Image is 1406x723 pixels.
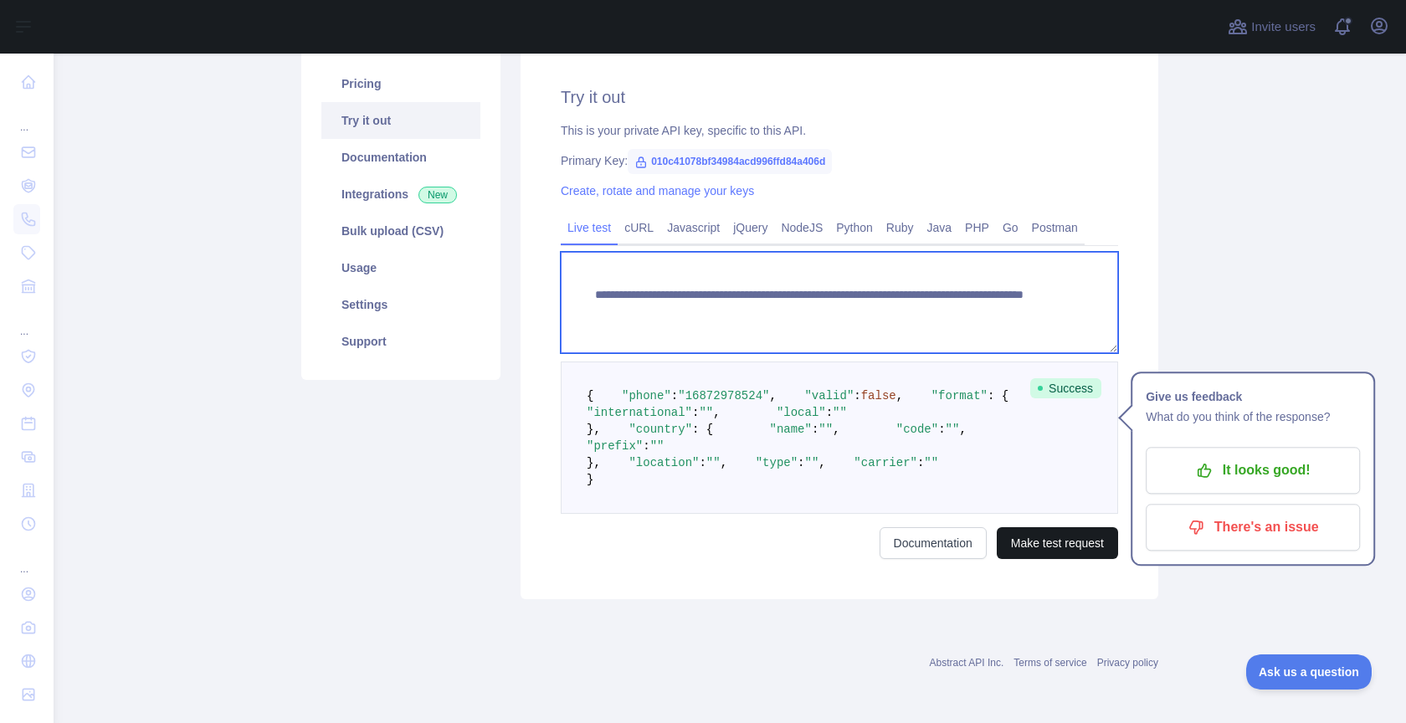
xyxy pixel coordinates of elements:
span: , [713,406,720,419]
a: NodeJS [774,214,829,241]
span: Success [1030,378,1101,398]
span: Invite users [1251,18,1316,37]
span: : [826,406,833,419]
button: Make test request [997,527,1118,559]
a: Java [921,214,959,241]
span: "format" [931,389,988,403]
span: "prefix" [587,439,643,453]
span: : { [988,389,1008,403]
span: "code" [896,423,938,436]
span: } [587,473,593,486]
a: jQuery [726,214,774,241]
span: "international" [587,406,692,419]
span: { [587,389,593,403]
span: : [938,423,945,436]
a: Usage [321,249,480,286]
a: Pricing [321,65,480,102]
span: : { [692,423,713,436]
a: Create, rotate and manage your keys [561,184,754,197]
a: Postman [1025,214,1085,241]
span: "name" [769,423,811,436]
span: : [699,456,706,469]
span: : [854,389,860,403]
div: ... [13,305,40,338]
a: Python [829,214,880,241]
a: Live test [561,214,618,241]
h2: Try it out [561,85,1118,109]
span: "" [650,439,665,453]
span: "valid" [804,389,854,403]
h1: Give us feedback [1146,387,1360,407]
button: Invite users [1224,13,1319,40]
span: false [861,389,896,403]
a: cURL [618,214,660,241]
span: "local" [777,406,826,419]
a: Integrations New [321,176,480,213]
span: "country" [629,423,692,436]
a: Go [996,214,1025,241]
span: "location" [629,456,699,469]
span: "" [699,406,713,419]
span: , [721,456,727,469]
span: "16872978524" [678,389,769,403]
a: Bulk upload (CSV) [321,213,480,249]
span: "" [946,423,960,436]
span: "" [805,456,819,469]
span: }, [587,456,601,469]
span: 010c41078bf34984acd996ffd84a406d [628,149,832,174]
span: , [896,389,903,403]
span: , [959,423,966,436]
span: }, [587,423,601,436]
a: Privacy policy [1097,657,1158,669]
span: "type" [756,456,798,469]
a: Javascript [660,214,726,241]
a: Support [321,323,480,360]
a: Documentation [321,139,480,176]
span: : [671,389,678,403]
a: Settings [321,286,480,323]
div: ... [13,100,40,134]
div: ... [13,542,40,576]
div: Primary Key: [561,152,1118,169]
iframe: Toggle Customer Support [1246,654,1373,690]
span: "phone" [622,389,671,403]
a: Try it out [321,102,480,139]
span: "" [818,423,833,436]
span: New [418,187,457,203]
span: : [643,439,649,453]
span: "" [924,456,938,469]
span: , [833,423,839,436]
a: Terms of service [1013,657,1086,669]
span: : [917,456,924,469]
span: "" [833,406,847,419]
span: : [692,406,699,419]
span: , [769,389,776,403]
a: Ruby [880,214,921,241]
span: "carrier" [854,456,917,469]
div: This is your private API key, specific to this API. [561,122,1118,139]
a: Abstract API Inc. [930,657,1004,669]
span: , [818,456,825,469]
p: What do you think of the response? [1146,407,1360,427]
span: : [812,423,818,436]
a: Documentation [880,527,987,559]
a: PHP [958,214,996,241]
span: : [798,456,804,469]
span: "" [706,456,721,469]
